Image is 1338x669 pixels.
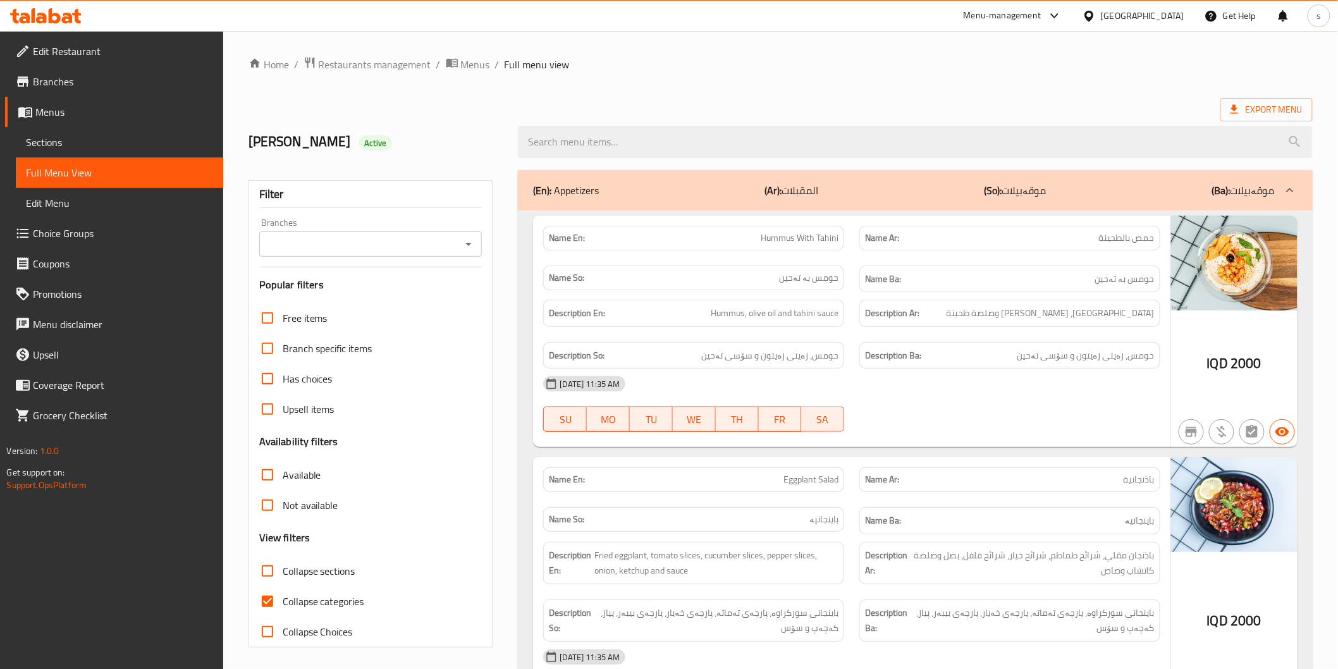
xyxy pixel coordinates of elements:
[33,408,213,423] span: Grocery Checklist
[801,407,844,432] button: SA
[33,74,213,89] span: Branches
[721,410,754,429] span: TH
[865,348,921,364] strong: Description Ba:
[1220,98,1313,121] span: Export Menu
[595,548,839,579] span: Fried eggplant, tomato slices, cucumber slices, pepper slices, onion, ketchup and sauce
[16,157,223,188] a: Full Menu View
[283,467,321,482] span: Available
[5,279,223,309] a: Promotions
[587,407,630,432] button: MO
[1270,419,1295,445] button: Available
[259,531,310,545] h3: View filters
[5,249,223,279] a: Coupons
[985,183,1046,198] p: موقەبیلات
[304,56,431,73] a: Restaurants management
[759,407,802,432] button: FR
[259,278,482,292] h3: Popular filters
[26,195,213,211] span: Edit Menu
[678,410,711,429] span: WE
[33,347,213,362] span: Upsell
[912,548,1155,579] span: باذنجان مقلي، شرائح طماطم، شرائح خيار، شرائح فلفل، بصل وصلصة كاتشاب وصاص
[5,97,223,127] a: Menus
[592,410,625,429] span: MO
[283,341,372,356] span: Branch specific items
[1124,473,1155,486] span: باذنجانية
[635,410,668,429] span: TU
[518,126,1312,158] input: search
[33,226,213,241] span: Choice Groups
[1231,608,1261,633] span: 2000
[865,605,911,636] strong: Description Ba:
[319,57,431,72] span: Restaurants management
[33,377,213,393] span: Coverage Report
[761,231,838,245] span: Hummus With Tahini
[5,66,223,97] a: Branches
[1179,419,1204,445] button: Not branch specific item
[549,305,605,321] strong: Description En:
[283,563,355,579] span: Collapse sections
[26,165,213,180] span: Full Menu View
[283,402,334,417] span: Upsell items
[249,56,1313,73] nav: breadcrumb
[765,181,782,200] b: (Ar):
[461,57,490,72] span: Menus
[16,188,223,218] a: Edit Menu
[549,605,594,636] strong: Description So:
[701,348,838,364] span: حومس، زەیتی زەیتون و سۆسی تەحین
[783,473,838,486] span: Eggplant Salad
[1209,419,1234,445] button: Purchased item
[809,513,838,526] span: باینجانیە
[555,651,625,663] span: [DATE] 11:35 AM
[549,410,582,429] span: SU
[1171,457,1298,552] img: %D8%A8%D8%A7%D8%B0%D9%86%D8%AC%D8%A7%D9%86%D9%8A%D8%A7638928422913774988.jpg
[460,235,477,253] button: Open
[33,317,213,332] span: Menu disclaimer
[985,181,1002,200] b: (So):
[283,594,364,609] span: Collapse categories
[549,548,592,579] strong: Description En:
[33,256,213,271] span: Coupons
[6,477,87,493] a: Support.OpsPlatform
[533,183,599,198] p: Appetizers
[359,137,392,149] span: Active
[5,370,223,400] a: Coverage Report
[716,407,759,432] button: TH
[249,57,289,72] a: Home
[26,135,213,150] span: Sections
[779,271,838,285] span: حومس بە تەحین
[913,605,1155,636] span: باینجانی سورکراوە، پارچەی تەماتە، پارچەی خەیار، پارچەی بیبەر، پیاز، کەچەپ و سۆس
[259,434,338,449] h3: Availability filters
[865,271,901,287] strong: Name Ba:
[283,310,328,326] span: Free items
[1171,216,1298,310] img: %D8%AD%D9%85%D8%B5638928422818697500.jpg
[865,231,899,245] strong: Name Ar:
[33,44,213,59] span: Edit Restaurant
[964,8,1041,23] div: Menu-management
[35,104,213,120] span: Menus
[549,473,585,486] strong: Name En:
[543,407,587,432] button: SU
[1239,419,1265,445] button: Not has choices
[33,286,213,302] span: Promotions
[436,57,441,72] li: /
[1207,608,1228,633] span: IQD
[947,305,1155,321] span: حمص، زيت زيتون وصلصة طحينة
[5,218,223,249] a: Choice Groups
[1231,351,1261,376] span: 2000
[1101,9,1184,23] div: [GEOGRAPHIC_DATA]
[711,305,838,321] span: Hummus, olive oil and tahini sauce
[1207,351,1228,376] span: IQD
[518,170,1312,211] div: (En): Appetizers(Ar):المقبلات(So):موقەبیلات(Ba):موقەبیلات
[1126,513,1155,529] span: باینجانیە
[16,127,223,157] a: Sections
[283,498,338,513] span: Not available
[5,340,223,370] a: Upsell
[1317,9,1321,23] span: s
[1099,231,1155,245] span: حمص بالطحينة
[549,513,584,526] strong: Name So:
[249,132,503,151] h2: [PERSON_NAME]
[533,181,551,200] b: (En):
[294,57,298,72] li: /
[865,305,919,321] strong: Description Ar:
[549,348,605,364] strong: Description So:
